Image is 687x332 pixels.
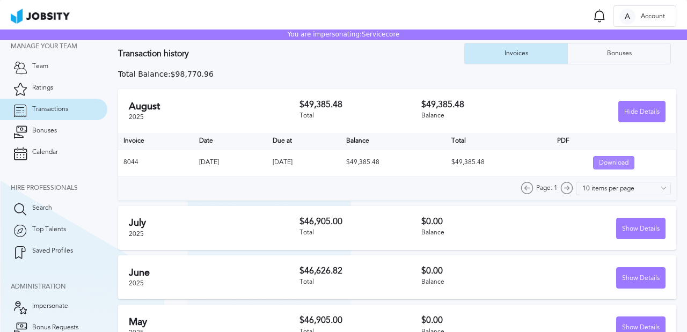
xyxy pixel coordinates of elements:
[32,247,73,255] span: Saved Profiles
[129,279,144,287] span: 2025
[446,133,551,149] th: Total
[32,324,78,331] span: Bonus Requests
[118,49,464,58] h3: Transaction history
[118,133,194,149] th: Invoice
[421,278,544,286] div: Balance
[299,266,422,276] h3: $46,626.82
[129,267,299,278] h2: June
[616,218,666,239] button: Show Details
[299,229,422,237] div: Total
[341,133,446,149] th: Balance
[617,268,665,289] div: Show Details
[299,112,422,120] div: Total
[32,84,53,92] span: Ratings
[118,70,676,78] div: Total Balance: $98,770.96
[118,149,194,176] td: 8044
[32,127,57,135] span: Bonuses
[619,9,635,25] div: A
[616,267,666,289] button: Show Details
[421,266,544,276] h3: $0.00
[129,101,299,112] h2: August
[635,13,670,20] span: Account
[32,226,66,233] span: Top Talents
[341,149,446,176] td: $49,385.48
[536,185,558,192] span: Page: 1
[11,283,107,291] div: Administration
[299,100,422,109] h3: $49,385.48
[32,303,68,310] span: Impersonate
[129,113,144,121] span: 2025
[194,149,267,176] td: [DATE]
[267,133,341,149] th: Due at
[11,43,107,50] div: Manage your team
[421,229,544,237] div: Balance
[613,5,676,27] button: AAccount
[32,106,68,113] span: Transactions
[421,217,544,226] h3: $0.00
[11,9,70,24] img: ab4bad089aa723f57921c736e9817d99.png
[602,50,637,57] div: Bonuses
[299,217,422,226] h3: $46,905.00
[617,218,665,240] div: Show Details
[421,315,544,325] h3: $0.00
[421,100,544,109] h3: $49,385.48
[594,157,634,170] div: Download
[129,230,144,238] span: 2025
[593,156,634,169] button: Download
[129,217,299,228] h2: July
[446,149,551,176] td: $49,385.48
[619,101,665,123] div: Hide Details
[194,133,267,149] th: Date
[32,149,58,156] span: Calendar
[552,133,677,149] th: PDF
[499,50,533,57] div: Invoices
[421,112,544,120] div: Balance
[299,278,422,286] div: Total
[11,185,107,192] div: Hire Professionals
[129,316,299,328] h2: May
[464,43,567,64] button: Invoices
[299,315,422,325] h3: $46,905.00
[32,63,48,70] span: Team
[267,149,341,176] td: [DATE]
[618,101,666,122] button: Hide Details
[32,204,52,212] span: Search
[567,43,671,64] button: Bonuses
